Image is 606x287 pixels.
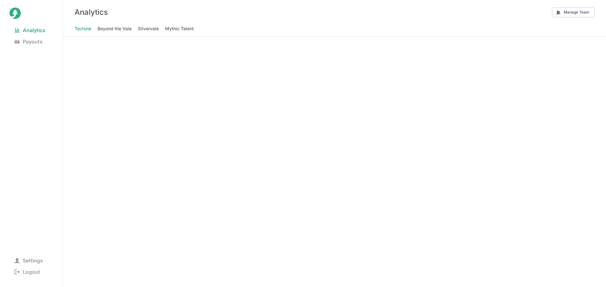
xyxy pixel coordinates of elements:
[74,8,108,17] h3: Analytics
[9,37,48,46] span: Payouts
[165,24,194,33] span: Mythic Talent
[74,24,91,33] span: Tectone
[552,7,595,17] button: Manage Team
[138,24,159,33] span: Silvervale
[9,256,48,265] span: Settings
[9,26,50,35] span: Analytics
[98,24,132,33] span: Beyond the Vale
[9,267,45,276] span: Logout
